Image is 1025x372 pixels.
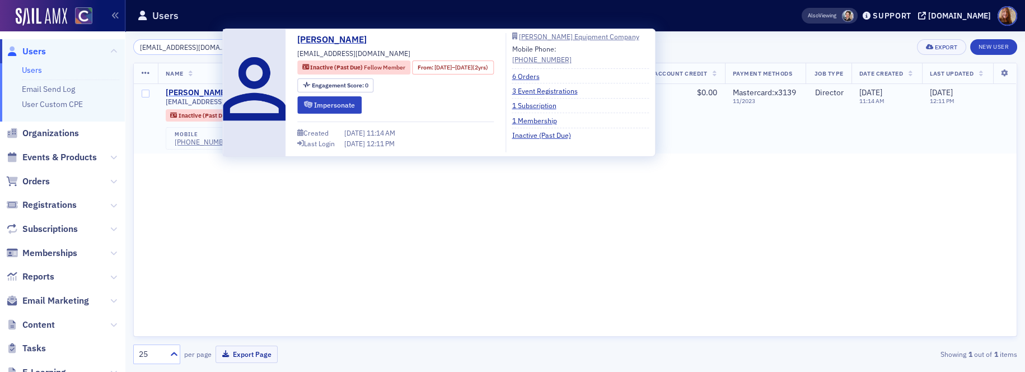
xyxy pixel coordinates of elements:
span: 11:14 AM [367,128,395,137]
a: Registrations [6,199,77,211]
span: Content [22,319,55,331]
span: Subscriptions [22,223,78,235]
strong: 1 [966,349,974,359]
a: [PHONE_NUMBER] [175,138,234,146]
div: Last Login [304,141,335,146]
div: Created [303,130,329,136]
button: Impersonate [297,96,362,113]
span: [DATE] [930,87,953,97]
a: 3 Event Registrations [512,86,585,96]
a: Events & Products [6,151,97,164]
span: 11 / 2023 [733,97,798,105]
div: Engagement Score: 0 [297,78,373,92]
img: SailAMX [16,8,67,26]
a: Subscriptions [6,223,78,235]
div: From: 2023-07-10 00:00:00 [413,61,494,75]
a: [PERSON_NAME] [166,88,228,98]
span: 12:11 PM [367,139,395,148]
a: Orders [6,175,50,188]
a: Inactive (Past Due) [512,130,578,140]
button: Export [917,39,966,55]
span: [DATE] [434,63,452,71]
a: 6 Orders [512,71,547,81]
span: Memberships [22,247,77,259]
span: Email Marketing [22,295,89,307]
div: Inactive (Past Due): Inactive (Past Due): Fellow Member [166,109,279,122]
span: Job Type [815,69,844,77]
a: Inactive (Past Due) Fellow Member [170,111,273,119]
div: Showing out of items [731,349,1017,359]
a: Users [22,65,42,75]
button: [DOMAIN_NAME] [918,12,995,20]
a: Users [6,45,46,58]
span: [DATE] [859,87,882,97]
span: [DATE] [455,63,472,71]
span: Viewing [808,12,836,20]
strong: 1 [992,349,1000,359]
span: [EMAIL_ADDRESS][DOMAIN_NAME] [166,97,279,106]
time: 11:14 AM [859,97,884,105]
a: [PHONE_NUMBER] [512,54,571,64]
a: Memberships [6,247,77,259]
span: Tasks [22,342,46,355]
span: [EMAIL_ADDRESS][DOMAIN_NAME] [297,48,410,58]
div: Support [873,11,911,21]
span: [DATE] [344,128,367,137]
img: SailAMX [75,7,92,25]
span: Registrations [22,199,77,211]
a: New User [970,39,1017,55]
span: Account Credit [654,69,707,77]
a: [PERSON_NAME] Equipment Company [512,33,649,40]
a: Reports [6,271,54,283]
h1: Users [152,9,179,22]
span: Events & Products [22,151,97,164]
span: Profile [998,6,1017,26]
span: Users [22,45,46,58]
input: Search… [133,39,240,55]
div: [PERSON_NAME] Equipment Company [519,34,639,40]
span: Pamela Galey-Coleman [842,10,854,22]
div: mobile [175,131,234,138]
div: Export [935,44,958,50]
button: Export Page [216,346,278,363]
a: Email Marketing [6,295,89,307]
a: 1 Subscription [512,100,564,110]
span: Name [166,69,184,77]
span: Orders [22,175,50,188]
a: [PERSON_NAME] [297,33,375,46]
div: – (2yrs) [434,63,488,72]
div: [DOMAIN_NAME] [928,11,991,21]
time: 12:11 PM [930,97,954,105]
span: [DATE] [344,139,367,148]
span: $0.00 [697,87,717,97]
span: Inactive (Past Due) [310,63,364,71]
label: per page [184,349,212,359]
span: Mastercard : x3139 [733,87,796,97]
span: Payment Methods [733,69,793,77]
span: Organizations [22,127,79,139]
a: Tasks [6,342,46,355]
a: Email Send Log [22,84,75,94]
div: 0 [312,82,368,89]
span: Inactive (Past Due) [179,111,232,119]
div: Mobile Phone: [512,44,571,64]
span: Reports [22,271,54,283]
span: Fellow Member [364,63,405,71]
a: Content [6,319,55,331]
span: Date Created [859,69,903,77]
span: From : [418,63,434,72]
div: Also [808,12,818,19]
a: Organizations [6,127,79,139]
span: Engagement Score : [312,81,365,89]
a: User Custom CPE [22,99,83,109]
div: Inactive (Past Due): Inactive (Past Due): Fellow Member [297,61,410,75]
a: Inactive (Past Due) Fellow Member [302,63,405,72]
a: 1 Membership [512,115,565,125]
div: Director [813,88,844,98]
span: Last Updated [930,69,973,77]
a: View Homepage [67,7,92,26]
div: 25 [139,348,163,360]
